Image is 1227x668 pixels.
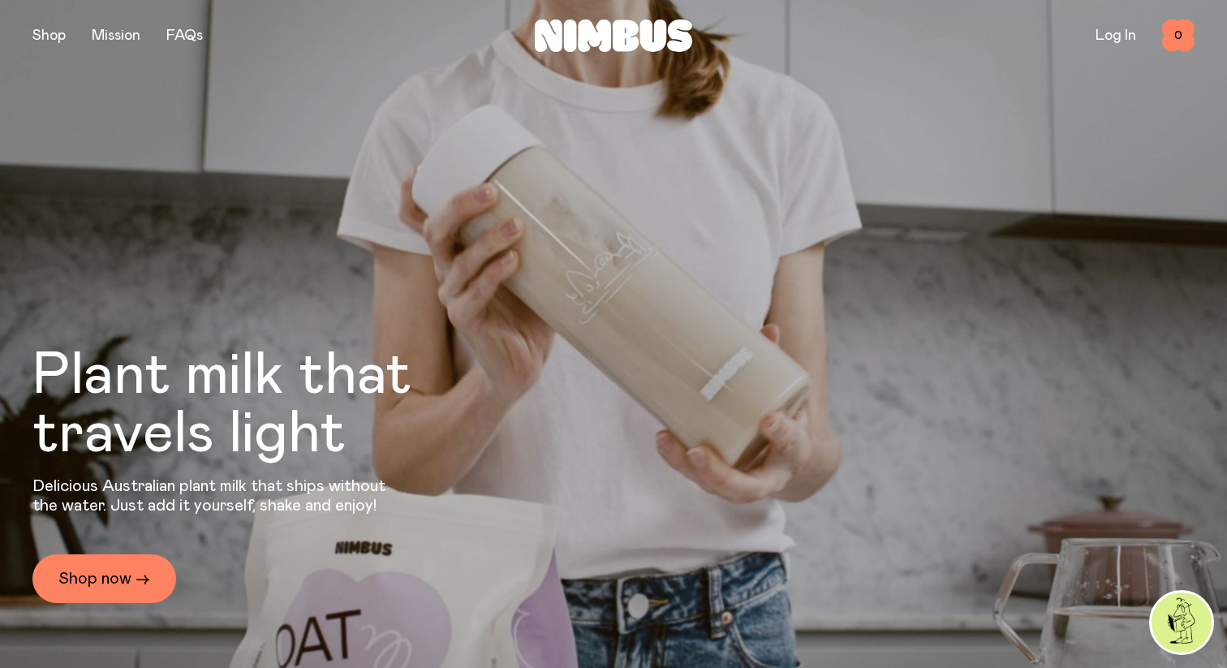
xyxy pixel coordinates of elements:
[166,28,203,43] a: FAQs
[1162,19,1195,52] button: 0
[32,554,176,603] a: Shop now →
[1152,593,1212,653] img: agent
[1096,28,1136,43] a: Log In
[92,28,140,43] a: Mission
[32,476,396,515] p: Delicious Australian plant milk that ships without the water. Just add it yourself, shake and enjoy!
[32,347,500,463] h1: Plant milk that travels light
